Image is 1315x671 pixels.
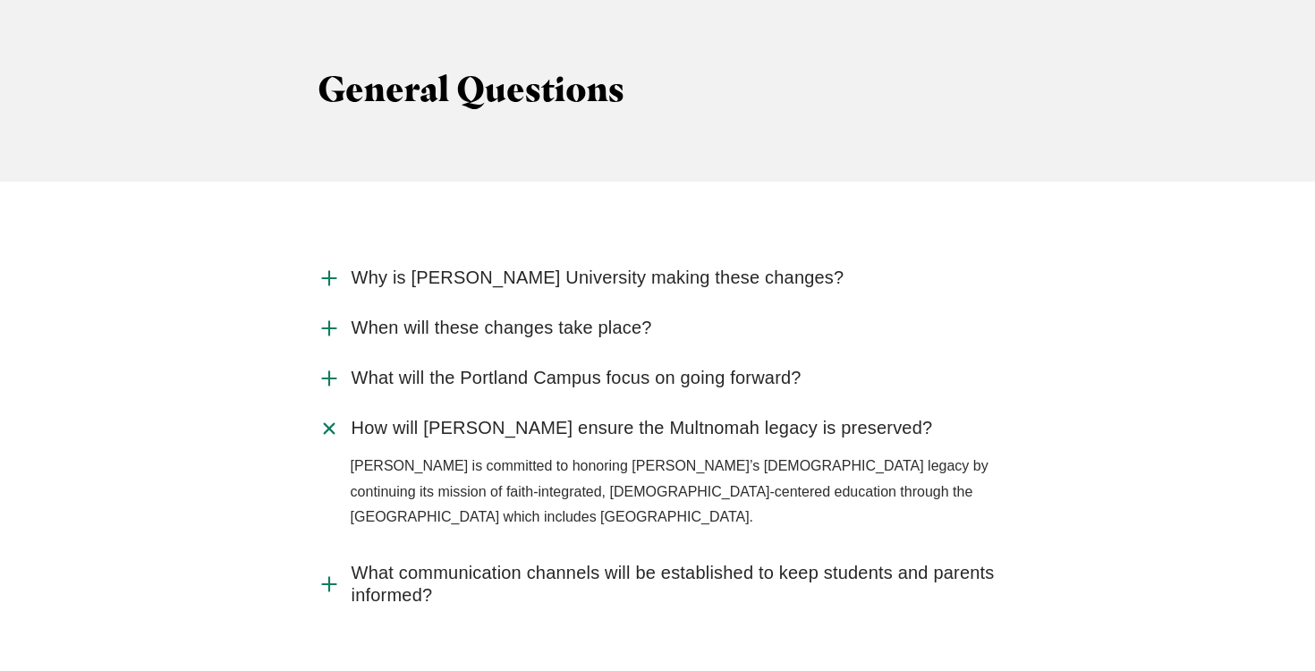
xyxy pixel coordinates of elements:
[352,417,933,439] span: How will [PERSON_NAME] ensure the Multnomah legacy is preserved?
[318,69,998,110] h3: General Questions
[352,367,802,389] span: What will the Portland Campus focus on going forward?
[352,317,652,339] span: When will these changes take place?
[352,267,844,289] span: Why is [PERSON_NAME] University making these changes?
[352,562,998,607] span: What communication channels will be established to keep students and parents informed?
[351,454,998,531] p: [PERSON_NAME] is committed to honoring [PERSON_NAME]’s [DEMOGRAPHIC_DATA] legacy by continuing it...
